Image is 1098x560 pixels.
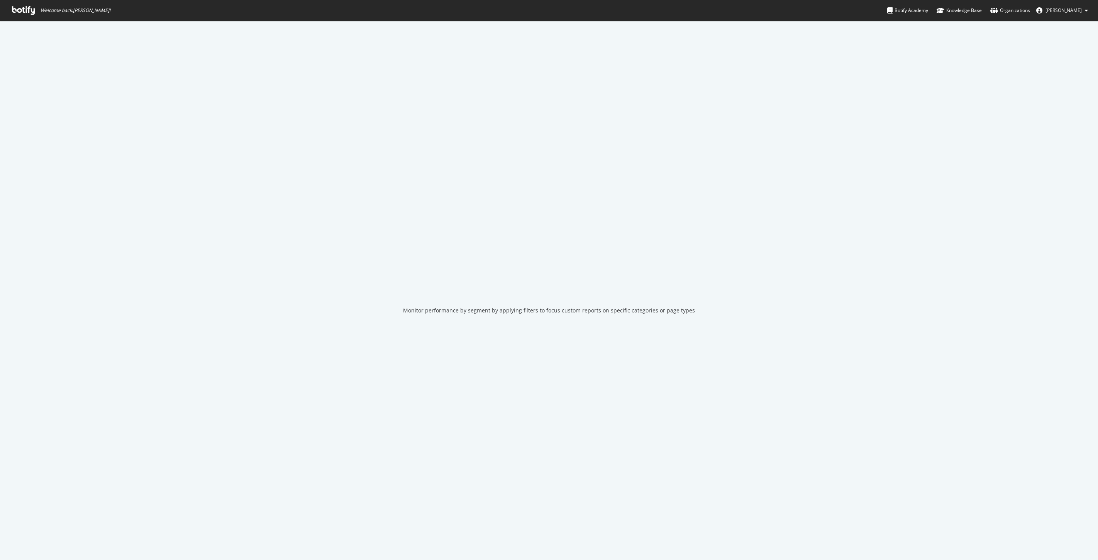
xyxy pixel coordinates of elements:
[937,7,982,14] div: Knowledge Base
[887,7,928,14] div: Botify Academy
[41,7,110,14] span: Welcome back, [PERSON_NAME] !
[521,266,577,294] div: animation
[1030,4,1094,17] button: [PERSON_NAME]
[1045,7,1082,14] span: David Drey
[403,307,695,314] div: Monitor performance by segment by applying filters to focus custom reports on specific categories...
[990,7,1030,14] div: Organizations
